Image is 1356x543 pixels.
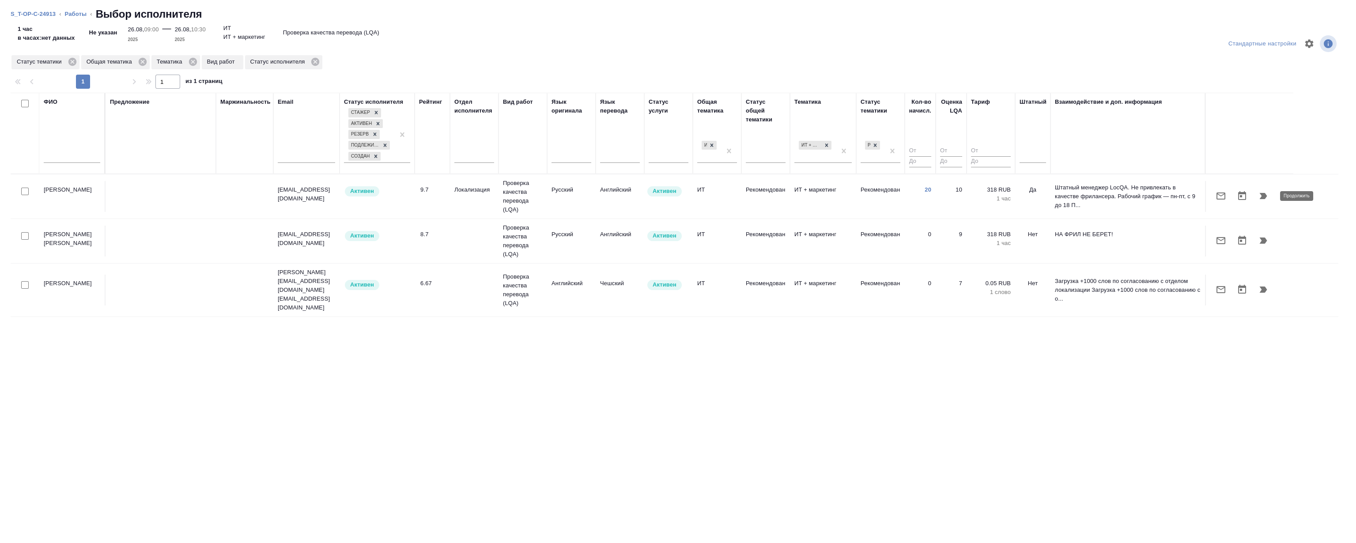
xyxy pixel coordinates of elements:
[503,98,533,106] div: Вид работ
[971,146,1011,157] input: От
[278,230,335,248] p: [EMAIL_ADDRESS][DOMAIN_NAME]
[971,194,1011,203] p: 1 час
[1055,230,1201,239] p: НА ФРИЛ НЕ БЕРЕТ!
[347,151,381,162] div: Стажер, Активен, Резерв, Подлежит внедрению, Создан
[419,98,442,106] div: Рейтинг
[1055,98,1162,106] div: Взаимодействие и доп. информация
[1253,279,1274,300] button: Продолжить
[347,140,391,151] div: Стажер, Активен, Резерв, Подлежит внедрению, Создан
[44,98,57,106] div: ФИО
[905,226,936,256] td: 0
[861,98,900,115] div: Статус тематики
[909,98,931,115] div: Кол-во начисл.
[454,98,494,115] div: Отдел исполнителя
[1231,185,1253,207] button: Открыть календарь загрузки
[21,188,29,195] input: Выбери исполнителей, чтобы отправить приглашение на работу
[347,129,381,140] div: Стажер, Активен, Резерв, Подлежит внедрению, Создан
[1299,33,1320,54] span: Настроить таблицу
[741,275,790,305] td: Рекомендован
[653,280,676,289] p: Активен
[278,98,293,106] div: Email
[1210,230,1231,251] button: Отправить предложение о работе
[971,185,1011,194] p: 318 RUB
[971,98,990,106] div: Тариф
[1253,230,1274,251] button: Продолжить
[348,141,380,150] div: Подлежит внедрению
[596,275,644,305] td: Чешский
[347,118,384,129] div: Стажер, Активен, Резерв, Подлежит внедрению, Создан
[697,98,737,115] div: Общая тематика
[348,130,370,139] div: Резерв
[1320,35,1338,52] span: Посмотреть информацию
[96,7,202,21] h2: Выбор исполнителя
[799,141,822,150] div: ИТ + маркетинг
[600,98,640,115] div: Язык перевода
[794,230,852,239] p: ИТ + маркетинг
[864,140,881,151] div: Рекомендован
[1210,279,1231,300] button: Отправить предложение о работе
[245,55,323,69] div: Статус исполнителя
[278,268,335,294] p: [PERSON_NAME][EMAIL_ADDRESS][DOMAIN_NAME]
[746,98,786,124] div: Статус общей тематики
[175,26,191,33] p: 26.08,
[503,272,543,308] p: Проверка качества перевода (LQA)
[936,181,967,212] td: 10
[971,156,1011,167] input: До
[348,119,373,128] div: Активен
[220,98,271,106] div: Маржинальность
[350,280,374,289] p: Активен
[128,26,144,33] p: 26.08,
[223,24,231,33] p: ИТ
[936,226,967,256] td: 9
[11,55,79,69] div: Статус тематики
[940,146,962,157] input: От
[344,185,410,197] div: Рядовой исполнитель: назначай с учетом рейтинга
[794,185,852,194] p: ИТ + маркетинг
[940,98,962,115] div: Оценка LQA
[702,141,707,150] div: ИТ
[250,57,308,66] p: Статус исполнителя
[21,232,29,240] input: Выбери исполнителей, чтобы отправить приглашение на работу
[11,7,1345,21] nav: breadcrumb
[856,275,905,305] td: Рекомендован
[794,279,852,288] p: ИТ + маркетинг
[450,181,499,212] td: Локализация
[1210,185,1231,207] button: Отправить предложение о работе
[162,21,171,44] div: —
[420,185,446,194] div: 9.7
[90,10,92,19] li: ‹
[283,28,379,37] p: Проверка качества перевода (LQA)
[653,231,676,240] p: Активен
[59,10,61,19] li: ‹
[649,98,688,115] div: Статус услуги
[551,98,591,115] div: Язык оригинала
[87,57,135,66] p: Общая тематика
[909,156,931,167] input: До
[348,152,371,161] div: Создан
[547,226,596,256] td: Русский
[1055,183,1201,210] p: Штатный менеджер LocQA. Не привлекать в качестве фрилансера. Рабочий график — пн-пт, с 9 до 18 П...
[905,275,936,305] td: 0
[693,181,741,212] td: ИТ
[856,226,905,256] td: Рекомендован
[144,26,159,33] p: 09:00
[741,226,790,256] td: Рекомендован
[81,55,150,69] div: Общая тематика
[278,185,335,203] p: [EMAIL_ADDRESS][DOMAIN_NAME]
[151,55,200,69] div: Тематика
[278,294,335,312] p: [EMAIL_ADDRESS][DOMAIN_NAME]
[185,76,223,89] span: из 1 страниц
[191,26,206,33] p: 10:30
[936,275,967,305] td: 7
[503,179,543,214] p: Проверка качества перевода (LQA)
[693,275,741,305] td: ИТ
[547,181,596,212] td: Русский
[971,230,1011,239] p: 318 RUB
[17,57,65,66] p: Статус тематики
[925,186,931,193] a: 20
[865,141,870,150] div: Рекомендован
[420,230,446,239] div: 8.7
[39,181,106,212] td: [PERSON_NAME]
[420,279,446,288] div: 6.67
[653,187,676,196] p: Активен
